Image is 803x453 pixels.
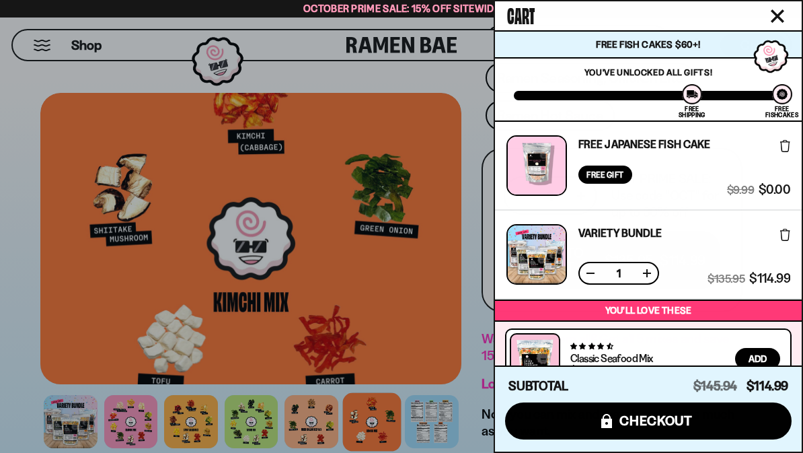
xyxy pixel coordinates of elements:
span: October Prime Sale: 15% off Sitewide [303,2,500,15]
span: 4.68 stars [570,342,613,351]
a: Free Japanese Fish Cake [578,139,710,149]
span: 1 [608,268,629,279]
button: checkout [505,403,792,440]
span: Free Fish Cakes $60+! [596,38,700,50]
button: Add [735,348,780,370]
div: Free Shipping [679,106,705,118]
p: You’ll love these [498,304,798,317]
span: $9.99 [727,184,754,196]
h4: Subtotal [508,380,568,393]
div: Free Fishcakes [765,106,798,118]
button: Close cart [767,6,788,26]
a: Classic Seafood Mix [570,351,653,365]
a: Variety Bundle [578,228,662,238]
span: $114.99 [747,378,788,394]
p: You've unlocked all gifts! [514,67,783,77]
span: $135.95 [708,273,744,285]
span: Add [749,354,767,363]
span: $114.99 [749,273,790,285]
span: $145.94 [693,378,737,394]
div: Free Gift [578,166,632,184]
div: $26.99 [570,365,601,376]
span: Cart [507,1,535,28]
span: $0.00 [759,184,790,196]
span: checkout [619,413,693,428]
